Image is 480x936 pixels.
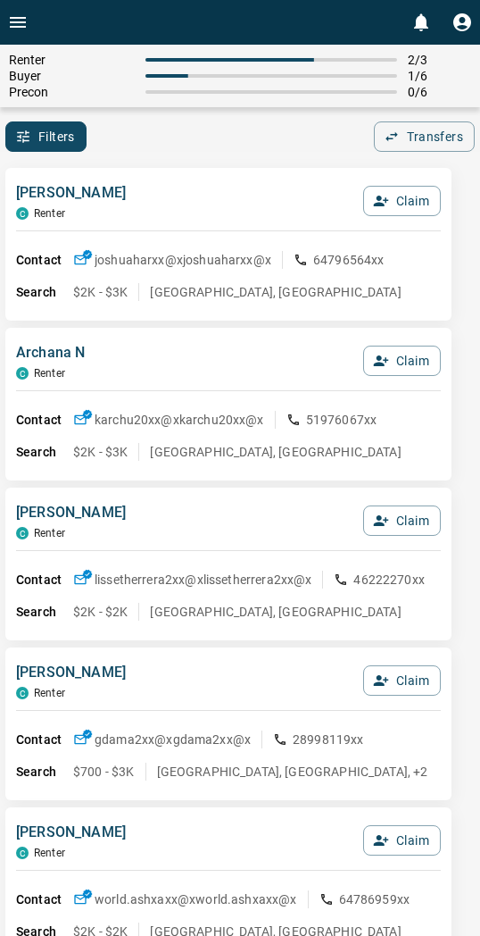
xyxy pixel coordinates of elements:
[16,527,29,539] div: condos.ca
[73,283,128,301] p: $2K - $3K
[95,411,264,429] p: karchu20xx@x karchu20xx@x
[150,283,401,301] p: [GEOGRAPHIC_DATA], [GEOGRAPHIC_DATA]
[313,251,385,269] p: 64796564xx
[34,207,65,220] p: Renter
[408,85,471,99] span: 0 / 6
[16,731,73,749] p: Contact
[16,342,85,364] p: Archana N
[363,346,441,376] button: Claim
[444,4,480,40] button: Profile
[16,283,73,302] p: Search
[34,527,65,539] p: Renter
[16,207,29,220] div: condos.ca
[34,847,65,859] p: Renter
[95,571,311,589] p: lissetherrera2xx@x lissetherrera2xx@x
[16,662,126,683] p: [PERSON_NAME]
[34,367,65,380] p: Renter
[5,121,87,152] button: Filters
[95,890,297,908] p: world.ashxaxx@x world.ashxaxx@x
[353,571,425,589] p: 46222270xx
[306,411,377,429] p: 51976067xx
[9,85,135,99] span: Precon
[16,890,73,909] p: Contact
[16,443,73,462] p: Search
[16,251,73,270] p: Contact
[16,847,29,859] div: condos.ca
[157,763,428,781] p: [GEOGRAPHIC_DATA], [GEOGRAPHIC_DATA], +2
[363,665,441,696] button: Claim
[16,822,126,843] p: [PERSON_NAME]
[73,763,135,781] p: $700 - $3K
[95,731,251,748] p: gdama2xx@x gdama2xx@x
[408,53,471,67] span: 2 / 3
[16,571,73,589] p: Contact
[374,121,475,152] button: Transfers
[363,825,441,856] button: Claim
[363,186,441,216] button: Claim
[16,687,29,699] div: condos.ca
[34,687,65,699] p: Renter
[9,53,135,67] span: Renter
[293,731,364,748] p: 28998119xx
[16,411,73,430] p: Contact
[16,763,73,781] p: Search
[363,506,441,536] button: Claim
[150,603,401,621] p: [GEOGRAPHIC_DATA], [GEOGRAPHIC_DATA]
[95,251,271,269] p: joshuaharxx@x joshuaharxx@x
[150,443,401,461] p: [GEOGRAPHIC_DATA], [GEOGRAPHIC_DATA]
[16,182,126,204] p: [PERSON_NAME]
[16,367,29,380] div: condos.ca
[73,603,128,621] p: $2K - $2K
[73,443,128,461] p: $2K - $3K
[339,890,410,908] p: 64786959xx
[16,502,126,523] p: [PERSON_NAME]
[16,603,73,622] p: Search
[408,69,471,83] span: 1 / 6
[9,69,135,83] span: Buyer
